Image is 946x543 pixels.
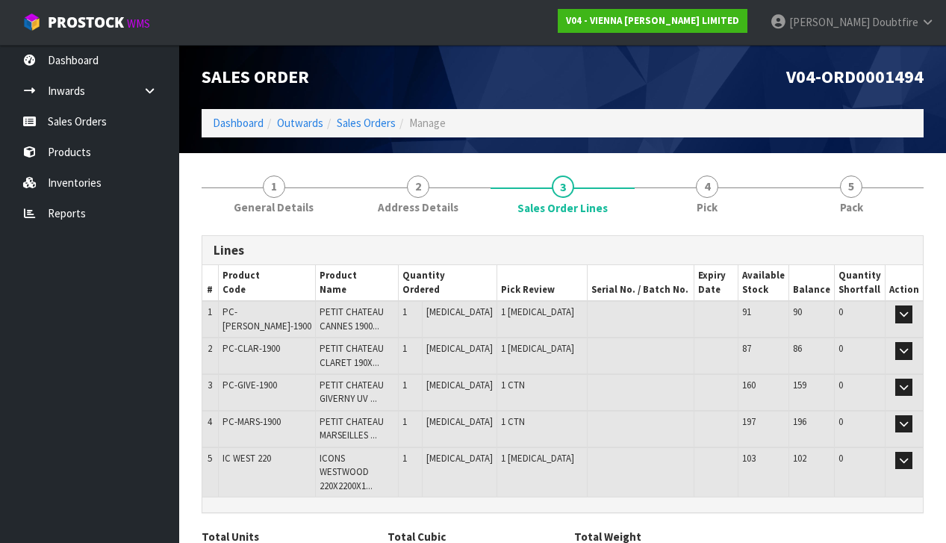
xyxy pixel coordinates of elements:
span: Address Details [378,199,458,215]
span: Pick [697,199,718,215]
span: 2 [407,176,429,198]
span: PC-MARS-1900 [223,415,281,428]
th: Serial No. / Batch No. [587,265,694,301]
span: 1 [263,176,285,198]
span: IC WEST 220 [223,452,271,465]
span: PETIT CHATEAU CANNES 1900... [320,305,384,332]
span: 1 [402,379,407,391]
a: Sales Orders [337,116,396,130]
span: [MEDICAL_DATA] [426,379,493,391]
th: Product Code [218,265,315,301]
span: Sales Order [202,65,309,88]
span: PETIT CHATEAU GIVERNY UV ... [320,379,384,405]
span: PC-GIVE-1900 [223,379,277,391]
span: 1 CTN [501,379,525,391]
span: 160 [742,379,756,391]
img: cube-alt.png [22,13,41,31]
span: ProStock [48,13,124,32]
span: 103 [742,452,756,465]
span: PETIT CHATEAU CLARET 190X... [320,342,384,368]
span: [MEDICAL_DATA] [426,342,493,355]
span: 86 [793,342,802,355]
span: [MEDICAL_DATA] [426,305,493,318]
span: [MEDICAL_DATA] [426,415,493,428]
span: ICONS WESTWOOD 220X2200X1... [320,452,373,492]
span: PC-[PERSON_NAME]-1900 [223,305,311,332]
th: Balance [788,265,834,301]
span: 159 [793,379,806,391]
span: [PERSON_NAME] [789,15,870,29]
span: 5 [840,176,862,198]
th: Available Stock [738,265,788,301]
span: Sales Order Lines [517,200,608,216]
span: 3 [208,379,212,391]
span: 0 [838,305,843,318]
small: WMS [127,16,150,31]
span: Manage [409,116,446,130]
span: 1 [402,342,407,355]
span: 197 [742,415,756,428]
span: 5 [208,452,212,465]
span: 0 [838,379,843,391]
span: 1 CTN [501,415,525,428]
span: General Details [234,199,314,215]
a: Outwards [277,116,323,130]
strong: V04 - VIENNA [PERSON_NAME] LIMITED [566,14,739,27]
span: 196 [793,415,806,428]
th: Action [885,265,923,301]
th: Pick Review [497,265,587,301]
span: 1 [MEDICAL_DATA] [501,305,574,318]
th: Quantity Ordered [399,265,497,301]
span: 4 [696,176,718,198]
span: 1 [402,415,407,428]
span: 1 [208,305,212,318]
th: Product Name [315,265,398,301]
span: PETIT CHATEAU MARSEILLES ... [320,415,384,441]
span: 0 [838,342,843,355]
th: # [202,265,218,301]
span: V04-ORD0001494 [786,65,924,88]
span: 0 [838,415,843,428]
span: PC-CLAR-1900 [223,342,280,355]
span: 0 [838,452,843,465]
span: 1 [MEDICAL_DATA] [501,452,574,465]
span: 3 [552,176,574,198]
h3: Lines [214,243,912,258]
th: Quantity Shortfall [834,265,885,301]
span: [MEDICAL_DATA] [426,452,493,465]
span: 102 [793,452,806,465]
th: Expiry Date [694,265,738,301]
span: Doubtfire [872,15,918,29]
span: 1 [MEDICAL_DATA] [501,342,574,355]
span: 90 [793,305,802,318]
span: 1 [402,452,407,465]
span: 2 [208,342,212,355]
a: Dashboard [213,116,264,130]
span: 87 [742,342,751,355]
span: 1 [402,305,407,318]
span: 91 [742,305,751,318]
span: 4 [208,415,212,428]
span: Pack [840,199,863,215]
